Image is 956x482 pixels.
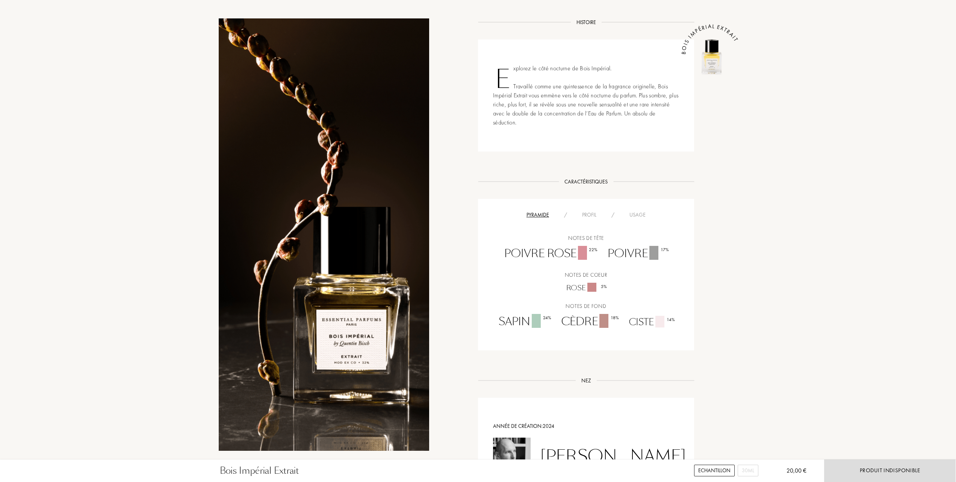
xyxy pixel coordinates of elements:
div: Rose [561,283,611,293]
div: Cèdre [556,314,623,330]
div: Explorez le côté nocturne de Bois Impérial. Travaillé comme une quintessence de la fragrance orig... [478,39,694,152]
div: 18 % [611,314,619,321]
div: 14 % [667,316,675,323]
div: Poivre rose [499,246,602,262]
div: Echantillon [694,465,735,476]
div: Poivre [602,246,673,262]
div: 5 % [601,283,607,290]
div: Notes de tête [484,234,688,242]
img: Bois Impérial Extrait [689,32,734,77]
img: Quentin Bisch Sommelier du Parfum [493,438,531,475]
div: Année de création: 2024 [493,422,679,430]
div: Ciste [623,316,679,329]
div: Sapin [493,314,556,330]
div: / [604,211,622,219]
div: Profil [575,211,604,219]
div: Bois Impérial Extrait [220,464,299,477]
div: Notes de fond [484,302,688,310]
div: [PERSON_NAME] [540,446,686,466]
div: Pyramide [519,211,557,219]
div: 17 % [661,246,669,253]
div: 30mL [738,465,758,476]
div: 24 % [543,314,551,321]
div: / [557,211,575,219]
div: Usage [622,211,653,219]
div: Produit indisponible [860,466,920,475]
div: 20,00 € [774,466,806,475]
div: Notes de coeur [484,271,688,279]
div: 22 % [589,246,597,253]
